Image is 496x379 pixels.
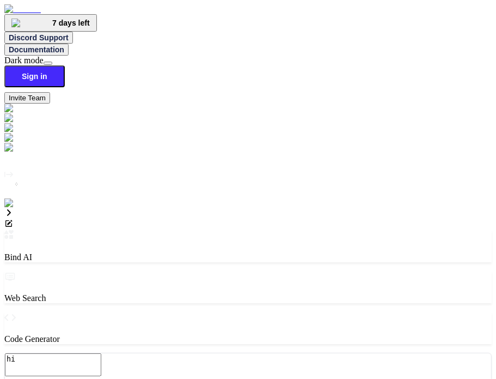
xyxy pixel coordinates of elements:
[4,4,41,14] img: Bind AI
[11,19,52,27] img: premium
[4,252,492,262] p: Bind AI
[4,198,40,208] img: settings
[4,92,50,104] button: Invite Team
[4,133,53,143] img: githubDark
[52,19,89,27] span: 7 days left
[4,104,45,113] img: darkChat
[4,14,97,32] button: premium7 days left
[4,293,492,303] p: Web Search
[9,33,69,42] span: Discord Support
[4,334,492,344] p: Code Generator
[4,113,62,123] img: darkAi-studio
[4,143,59,153] img: cloudideIcon
[5,353,101,376] textarea: hi
[9,45,64,54] span: Documentation
[4,32,73,44] button: Discord Support
[4,123,45,133] img: darkChat
[4,56,44,65] span: Dark mode
[4,44,69,56] button: Documentation
[4,65,65,87] button: Sign in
